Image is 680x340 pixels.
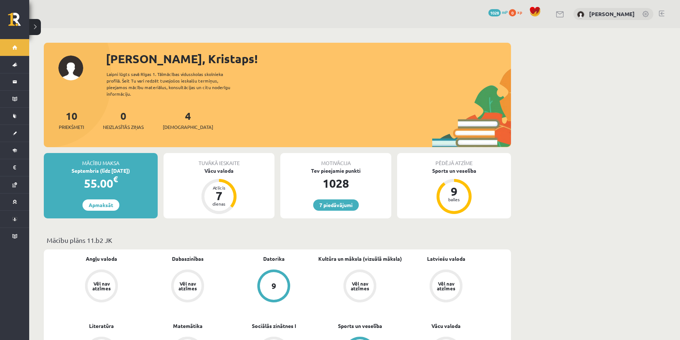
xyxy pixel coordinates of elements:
[164,153,274,167] div: Tuvākā ieskaite
[177,281,198,291] div: Vēl nav atzīmes
[443,197,465,202] div: balles
[488,9,508,15] a: 1028 mP
[263,255,285,263] a: Datorika
[107,71,243,97] div: Laipni lūgts savā Rīgas 1. Tālmācības vidusskolas skolnieka profilā. Šeit Tu vari redzēt tuvojošo...
[280,175,391,192] div: 1028
[397,153,511,167] div: Pēdējā atzīme
[317,270,403,304] a: Vēl nav atzīmes
[103,109,144,131] a: 0Neizlasītās ziņas
[208,190,230,202] div: 7
[89,322,114,330] a: Literatūra
[436,281,456,291] div: Vēl nav atzīmes
[163,109,213,131] a: 4[DEMOGRAPHIC_DATA]
[208,186,230,190] div: Atlicis
[443,186,465,197] div: 9
[103,123,144,131] span: Neizlasītās ziņas
[164,167,274,215] a: Vācu valoda Atlicis 7 dienas
[145,270,231,304] a: Vēl nav atzīmes
[488,9,501,16] span: 1028
[44,167,158,175] div: Septembris (līdz [DATE])
[427,255,465,263] a: Latviešu valoda
[280,153,391,167] div: Motivācija
[589,10,635,18] a: [PERSON_NAME]
[313,199,359,211] a: 7 piedāvājumi
[82,199,119,211] a: Apmaksāt
[59,123,84,131] span: Priekšmeti
[208,202,230,206] div: dienas
[172,255,204,263] a: Dabaszinības
[163,123,213,131] span: [DEMOGRAPHIC_DATA]
[502,9,508,15] span: mP
[47,235,508,245] p: Mācību plāns 11.b2 JK
[91,281,112,291] div: Vēl nav atzīmes
[58,270,145,304] a: Vēl nav atzīmes
[403,270,489,304] a: Vēl nav atzīmes
[338,322,382,330] a: Sports un veselība
[44,175,158,192] div: 55.00
[252,322,296,330] a: Sociālās zinātnes I
[86,255,117,263] a: Angļu valoda
[431,322,461,330] a: Vācu valoda
[113,174,118,184] span: €
[397,167,511,215] a: Sports un veselība 9 balles
[397,167,511,175] div: Sports un veselība
[509,9,516,16] span: 0
[350,281,370,291] div: Vēl nav atzīmes
[106,50,511,68] div: [PERSON_NAME], Kristaps!
[231,270,317,304] a: 9
[8,13,29,31] a: Rīgas 1. Tālmācības vidusskola
[173,322,203,330] a: Matemātika
[577,11,584,18] img: Kristaps Lukass
[509,9,526,15] a: 0 xp
[44,153,158,167] div: Mācību maksa
[59,109,84,131] a: 10Priekšmeti
[318,255,402,263] a: Kultūra un māksla (vizuālā māksla)
[280,167,391,175] div: Tev pieejamie punkti
[164,167,274,175] div: Vācu valoda
[517,9,522,15] span: xp
[272,282,276,290] div: 9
